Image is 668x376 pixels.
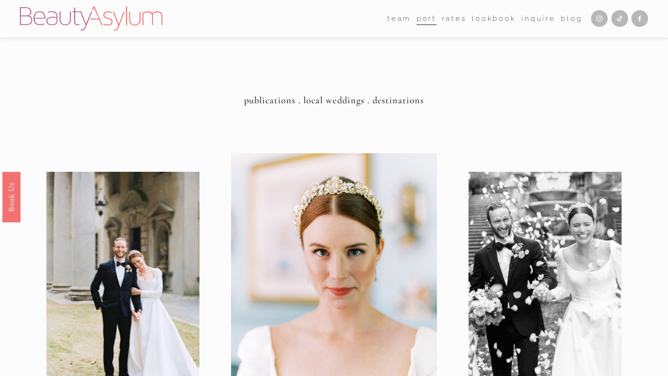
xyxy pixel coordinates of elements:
a: Inquire [521,12,556,26]
a: folder dropdown [387,12,411,26]
a: Lookbook [472,12,516,26]
a: Rates [442,12,467,26]
a: Blog [561,12,582,26]
a: Facebook [631,10,648,27]
a: Book Us [2,172,20,222]
a: Instagram [591,10,608,27]
span: team [387,13,411,25]
h4: publications . local weddings . destinations [20,95,648,106]
a: port [417,12,437,26]
img: Beauty Asylum | Bridal Hair &amp; Makeup Charlotte &amp; Atlanta [20,6,162,31]
a: TikTok [611,10,628,27]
